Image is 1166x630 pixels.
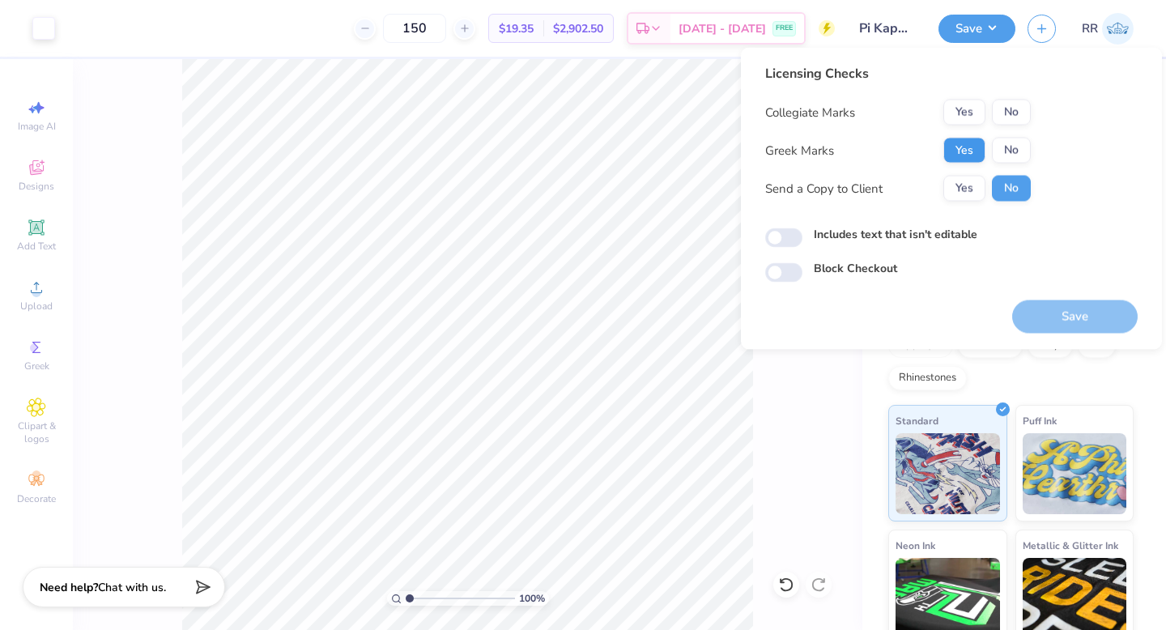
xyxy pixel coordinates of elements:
[765,179,883,198] div: Send a Copy to Client
[765,141,834,160] div: Greek Marks
[1082,19,1098,38] span: RR
[992,100,1031,126] button: No
[24,360,49,372] span: Greek
[847,12,926,45] input: Untitled Design
[943,100,985,126] button: Yes
[992,176,1031,202] button: No
[20,300,53,313] span: Upload
[17,240,56,253] span: Add Text
[40,580,98,595] strong: Need help?
[992,138,1031,164] button: No
[1023,537,1118,554] span: Metallic & Glitter Ink
[814,226,977,243] label: Includes text that isn't editable
[943,138,985,164] button: Yes
[383,14,446,43] input: – –
[1023,433,1127,514] img: Puff Ink
[888,366,967,390] div: Rhinestones
[499,20,534,37] span: $19.35
[896,433,1000,514] img: Standard
[8,419,65,445] span: Clipart & logos
[18,120,56,133] span: Image AI
[896,412,938,429] span: Standard
[1102,13,1134,45] img: Rigil Kent Ricardo
[765,103,855,121] div: Collegiate Marks
[19,180,54,193] span: Designs
[17,492,56,505] span: Decorate
[553,20,603,37] span: $2,902.50
[1023,412,1057,429] span: Puff Ink
[943,176,985,202] button: Yes
[938,15,1015,43] button: Save
[765,64,1031,83] div: Licensing Checks
[98,580,166,595] span: Chat with us.
[814,260,897,277] label: Block Checkout
[1082,13,1134,45] a: RR
[519,591,545,606] span: 100 %
[776,23,793,34] span: FREE
[679,20,766,37] span: [DATE] - [DATE]
[896,537,935,554] span: Neon Ink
